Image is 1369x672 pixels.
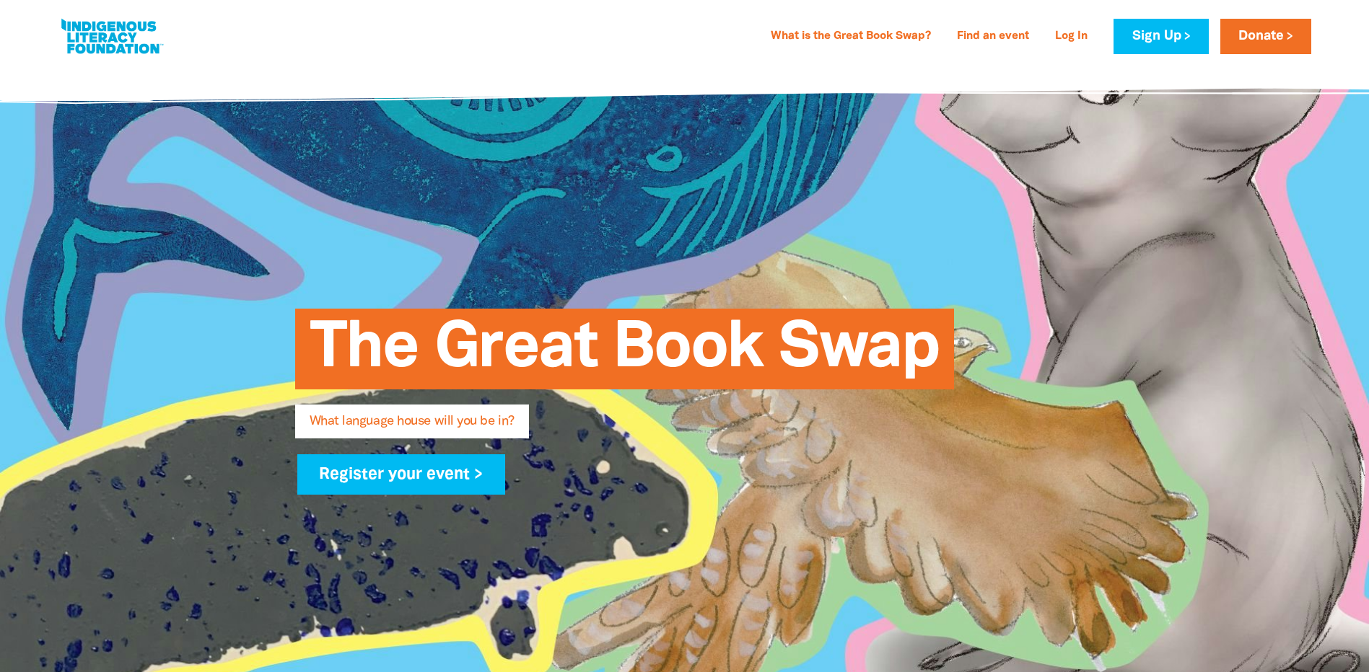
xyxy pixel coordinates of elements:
[948,25,1038,48] a: Find an event
[1114,19,1208,54] a: Sign Up
[310,415,515,438] span: What language house will you be in?
[1220,19,1311,54] a: Donate
[297,454,506,495] a: Register your event >
[310,319,940,389] span: The Great Book Swap
[1046,25,1096,48] a: Log In
[762,25,940,48] a: What is the Great Book Swap?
